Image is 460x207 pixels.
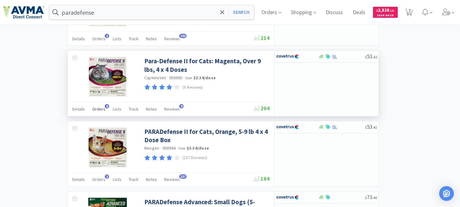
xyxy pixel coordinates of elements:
[105,104,109,108] span: 6
[372,55,377,59] span: . 42
[365,53,377,60] span: 53
[179,146,186,150] span: from
[372,195,377,200] span: . 40
[179,174,187,179] span: 237
[276,123,299,132] img: 77fca1acd8b6420a9015268ca798ef17_1.png
[254,175,270,182] span: 184
[167,75,168,80] span: ·
[182,155,207,161] p: (237 Reviews)
[3,6,44,19] img: e4e33dab9f054f5782a47901c742baa9_102.png
[105,34,109,38] span: 3
[144,127,268,144] a: PARADefense II for Cats, Orange, 5-9 lb 4 x 4 Dose Box
[129,177,139,182] span: Track
[390,9,394,13] span: . 18
[92,177,105,182] span: Orders
[365,55,367,59] span: $
[144,75,166,80] a: CapInnoVet
[377,14,394,18] span: Cash Back
[72,106,85,112] span: Details
[276,52,299,61] img: 77fca1acd8b6420a9015268ca798ef17_1.png
[187,145,209,151] strong: $3.34 / dose
[372,125,377,130] span: . 41
[365,195,367,200] span: $
[169,75,183,80] span: 056965
[49,5,254,19] input: Search by item, sku, manufacturer, ingredient, size...
[113,106,121,112] span: Lists
[129,106,139,112] span: Track
[162,145,176,151] span: 056964
[164,106,180,112] span: Reviews
[113,36,121,41] span: Lists
[254,34,270,41] span: 214
[373,4,398,21] a: $2,826.18Cash Back
[144,57,268,74] a: Para-Defense II for Cats: Magenta, Over 9 lbs, 4 x 4 Doses
[129,36,139,41] span: Track
[164,177,180,182] span: Reviews
[89,57,126,97] img: 4da77648e4df48969af3027987de565d_545939.png
[146,177,157,182] span: Notes
[365,193,377,201] span: 73
[72,36,85,41] span: Details
[146,36,157,41] span: Notes
[160,145,162,151] span: ·
[182,84,203,91] p: (9 Reviews)
[183,75,184,80] span: ·
[186,76,192,80] span: from
[276,193,299,202] img: 77fca1acd8b6420a9015268ca798ef17_1.png
[228,5,254,19] button: Search
[439,186,454,201] div: Open Intercom Messenger
[144,145,159,151] a: Neogen
[105,174,109,179] span: 3
[403,10,415,16] a: 7
[113,177,121,182] span: Lists
[164,36,180,41] span: Reviews
[377,9,378,13] span: $
[254,105,270,112] span: 204
[351,10,368,15] a: Deals
[89,127,127,167] img: 1c757f59aeed4a3ab59ab61e30795053_548114.png
[146,106,157,112] span: Notes
[92,106,105,112] span: Orders
[92,36,105,41] span: Orders
[179,34,187,38] span: 102
[177,145,178,151] span: ·
[365,125,367,130] span: $
[377,7,394,13] span: 2,826
[193,75,216,80] strong: $3.34 / dose
[72,177,85,182] span: Details
[365,123,377,130] span: 53
[324,10,346,15] a: Discuss
[179,104,184,108] span: 9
